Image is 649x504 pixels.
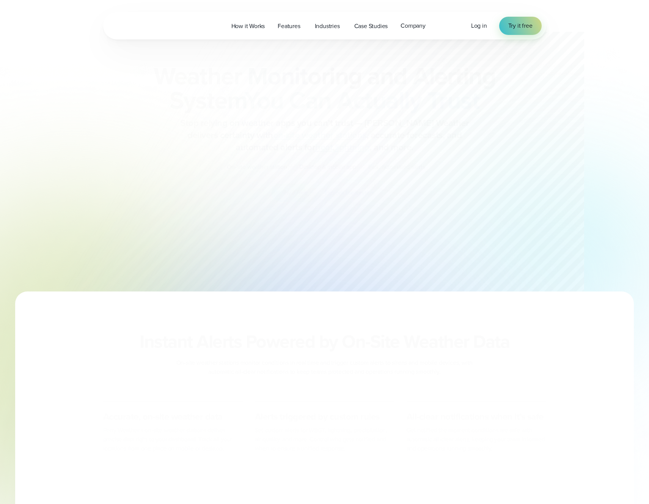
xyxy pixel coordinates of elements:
a: How it Works [225,18,272,34]
a: Log in [471,21,487,30]
a: Case Studies [348,18,394,34]
span: Industries [315,22,340,31]
span: Features [278,22,300,31]
span: Company [401,21,426,30]
span: Case Studies [354,22,388,31]
span: Try it free [508,21,533,30]
a: Try it free [499,17,542,35]
span: How it Works [231,22,265,31]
